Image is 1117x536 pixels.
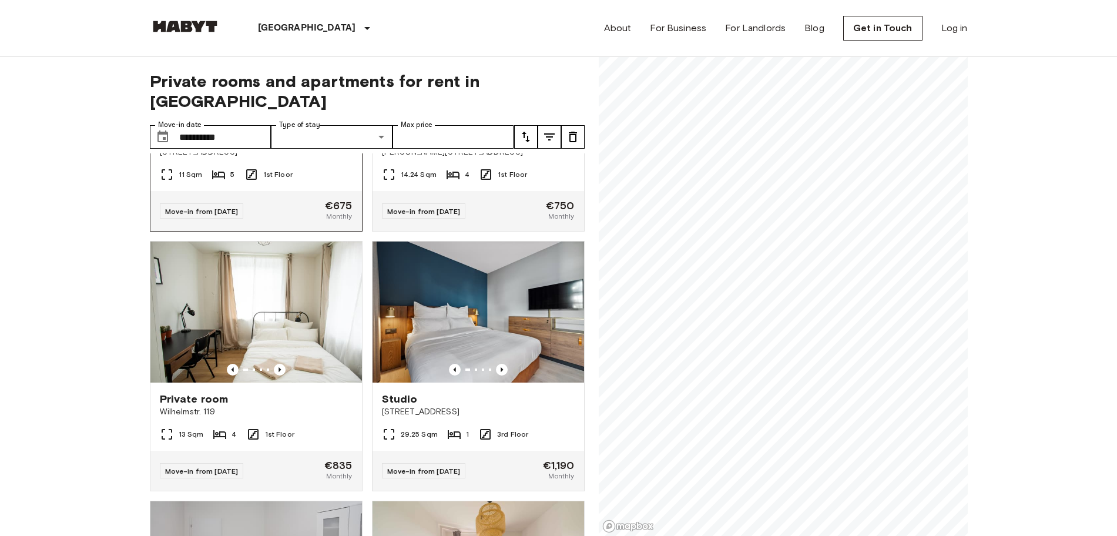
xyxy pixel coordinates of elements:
[449,364,461,376] button: Previous image
[548,211,574,222] span: Monthly
[604,21,632,35] a: About
[150,71,585,111] span: Private rooms and apartments for rent in [GEOGRAPHIC_DATA]
[543,460,575,471] span: €1,190
[279,120,320,130] label: Type of stay
[514,125,538,149] button: tune
[496,364,508,376] button: Previous image
[151,125,175,149] button: Choose date, selected date is 22 Jan 2026
[538,125,561,149] button: tune
[232,429,236,440] span: 4
[602,520,654,533] a: Mapbox logo
[326,471,352,481] span: Monthly
[465,169,469,180] span: 4
[325,200,353,211] span: €675
[497,429,528,440] span: 3rd Floor
[258,21,356,35] p: [GEOGRAPHIC_DATA]
[387,467,461,475] span: Move-in from [DATE]
[179,429,204,440] span: 13 Sqm
[843,16,923,41] a: Get in Touch
[387,207,461,216] span: Move-in from [DATE]
[150,242,362,383] img: Marketing picture of unit DE-01-080-001-04H
[150,241,363,491] a: Marketing picture of unit DE-01-080-001-04HPrevious imagePrevious imagePrivate roomWilhelmstr. 11...
[179,169,203,180] span: 11 Sqm
[382,406,575,418] span: [STREET_ADDRESS]
[401,120,432,130] label: Max price
[326,211,352,222] span: Monthly
[546,200,575,211] span: €750
[265,429,294,440] span: 1st Floor
[804,21,824,35] a: Blog
[263,169,293,180] span: 1st Floor
[650,21,706,35] a: For Business
[160,406,353,418] span: Wilhelmstr. 119
[401,169,437,180] span: 14.24 Sqm
[498,169,527,180] span: 1st Floor
[382,392,418,406] span: Studio
[165,467,239,475] span: Move-in from [DATE]
[561,125,585,149] button: tune
[150,21,220,32] img: Habyt
[227,364,239,376] button: Previous image
[165,207,239,216] span: Move-in from [DATE]
[324,460,353,471] span: €835
[160,392,229,406] span: Private room
[548,471,574,481] span: Monthly
[941,21,968,35] a: Log in
[372,241,585,491] a: Marketing picture of unit DE-01-480-316-01Previous imagePrevious imageStudio[STREET_ADDRESS]29.25...
[274,364,286,376] button: Previous image
[230,169,234,180] span: 5
[401,429,438,440] span: 29.25 Sqm
[158,120,202,130] label: Move-in date
[725,21,786,35] a: For Landlords
[466,429,469,440] span: 1
[373,242,584,383] img: Marketing picture of unit DE-01-480-316-01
